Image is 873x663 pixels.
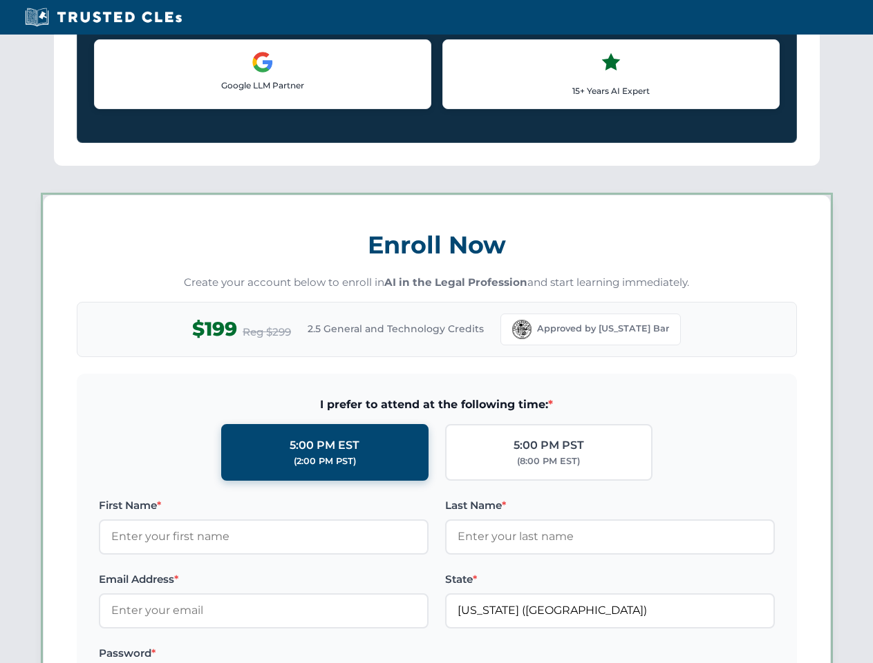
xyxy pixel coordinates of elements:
img: Google [252,51,274,73]
label: State [445,571,775,588]
input: Enter your first name [99,519,429,554]
p: Create your account below to enroll in and start learning immediately. [77,275,797,291]
strong: AI in the Legal Profession [384,276,527,289]
span: $199 [192,314,237,345]
input: Enter your last name [445,519,775,554]
span: 2.5 General and Technology Credits [308,321,484,336]
input: Florida (FL) [445,593,775,628]
p: Google LLM Partner [106,79,420,92]
div: (2:00 PM PST) [294,454,356,468]
div: (8:00 PM EST) [517,454,580,468]
h3: Enroll Now [77,223,797,267]
label: Last Name [445,497,775,514]
span: I prefer to attend at the following time: [99,396,775,414]
div: 5:00 PM PST [514,436,584,454]
label: First Name [99,497,429,514]
img: Florida Bar [512,320,532,339]
img: Trusted CLEs [21,7,186,28]
label: Password [99,645,429,662]
span: Reg $299 [243,324,291,340]
p: 15+ Years AI Expert [454,84,768,97]
label: Email Address [99,571,429,588]
div: 5:00 PM EST [290,436,359,454]
input: Enter your email [99,593,429,628]
span: Approved by [US_STATE] Bar [537,322,669,336]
